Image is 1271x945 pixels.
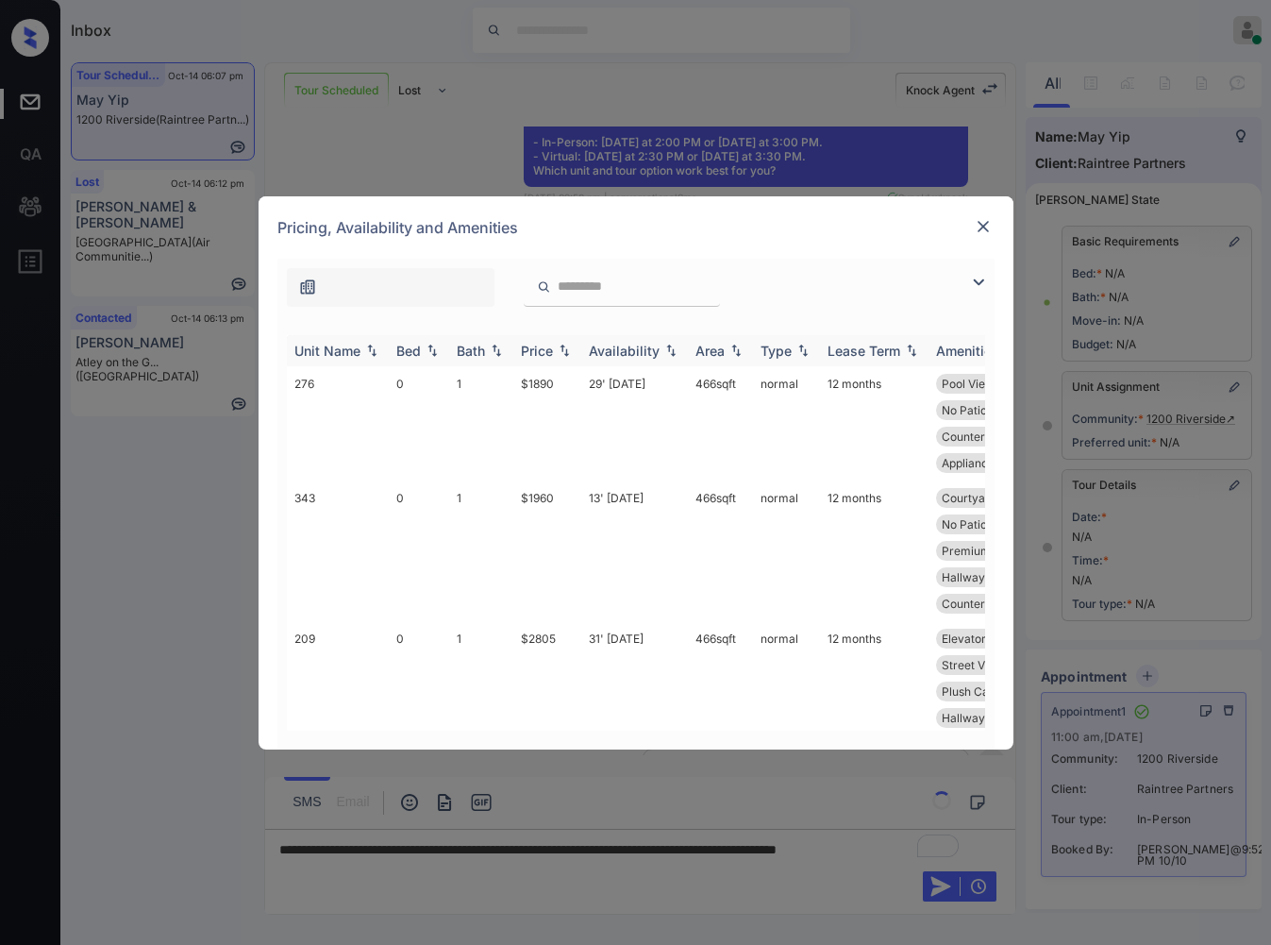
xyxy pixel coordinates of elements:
[902,344,921,357] img: sorting
[513,481,581,621] td: $1960
[581,621,688,762] td: 31' [DATE]
[537,278,551,295] img: icon-zuma
[449,481,513,621] td: 1
[389,481,449,621] td: 0
[820,366,928,481] td: 12 months
[942,597,1038,611] span: Countertops - M...
[942,544,1020,558] span: Premium View
[259,196,1013,259] div: Pricing, Availability and Amenities
[362,344,381,357] img: sorting
[942,491,1026,505] span: Courtyard View
[298,278,317,296] img: icon-zuma
[942,403,1105,417] span: No Patio or [MEDICAL_DATA]...
[457,343,485,359] div: Bath
[942,658,1004,672] span: Street View
[942,377,995,391] span: Pool View
[487,344,506,357] img: sorting
[695,343,725,359] div: Area
[581,366,688,481] td: 29' [DATE]
[513,366,581,481] td: $1890
[589,343,660,359] div: Availability
[942,632,1036,646] span: Elevator Proxim...
[389,621,449,762] td: 0
[449,621,513,762] td: 1
[942,456,1035,470] span: Appliance -Whit...
[820,621,928,762] td: 12 months
[513,621,581,762] td: $2805
[942,517,1105,532] span: No Patio or [MEDICAL_DATA]...
[688,481,753,621] td: 466 sqft
[287,481,389,621] td: 343
[942,684,1027,699] span: Plush Carpeting
[753,621,820,762] td: normal
[555,344,574,357] img: sorting
[423,344,442,357] img: sorting
[287,621,389,762] td: 209
[974,217,993,236] img: close
[389,366,449,481] td: 0
[396,343,421,359] div: Bed
[581,481,688,621] td: 13' [DATE]
[521,343,553,359] div: Price
[942,711,1033,725] span: Hallway Closet ...
[967,271,990,294] img: icon-zuma
[449,366,513,481] td: 1
[287,366,389,481] td: 276
[753,481,820,621] td: normal
[820,481,928,621] td: 12 months
[661,344,680,357] img: sorting
[828,343,900,359] div: Lease Term
[753,366,820,481] td: normal
[688,621,753,762] td: 466 sqft
[294,343,360,359] div: Unit Name
[794,344,812,357] img: sorting
[942,430,1035,444] span: Countertops - B...
[688,366,753,481] td: 466 sqft
[942,570,1033,584] span: Hallway Closet ...
[727,344,745,357] img: sorting
[936,343,999,359] div: Amenities
[761,343,792,359] div: Type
